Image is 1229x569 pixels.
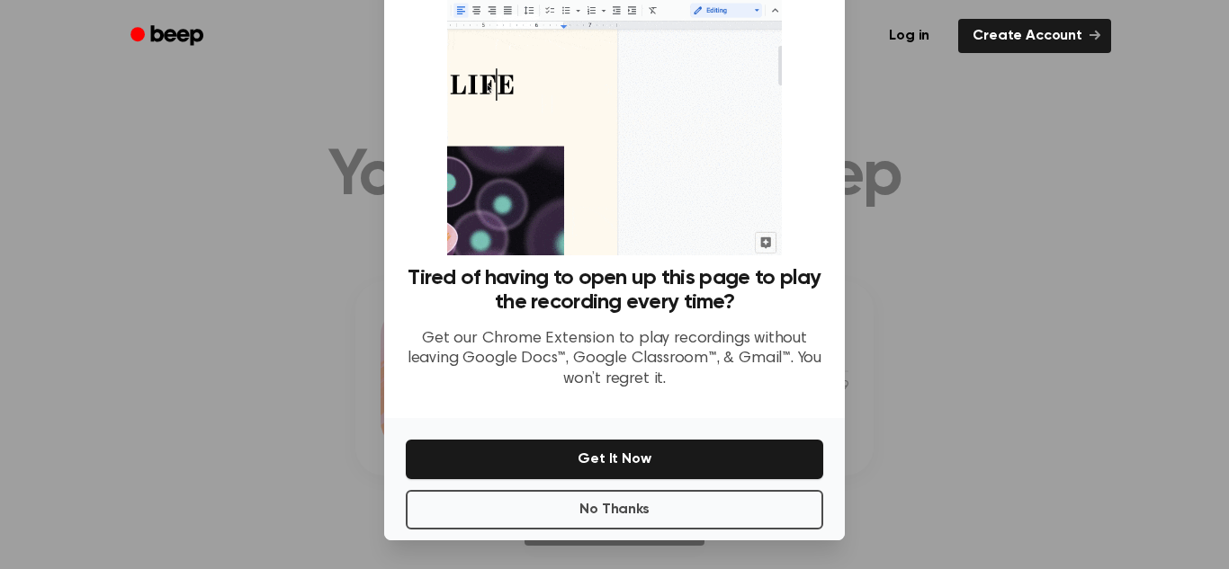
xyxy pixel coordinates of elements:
[406,440,823,479] button: Get It Now
[406,490,823,529] button: No Thanks
[406,329,823,390] p: Get our Chrome Extension to play recordings without leaving Google Docs™, Google Classroom™, & Gm...
[118,19,220,54] a: Beep
[871,15,947,57] a: Log in
[406,266,823,315] h3: Tired of having to open up this page to play the recording every time?
[958,19,1111,53] a: Create Account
